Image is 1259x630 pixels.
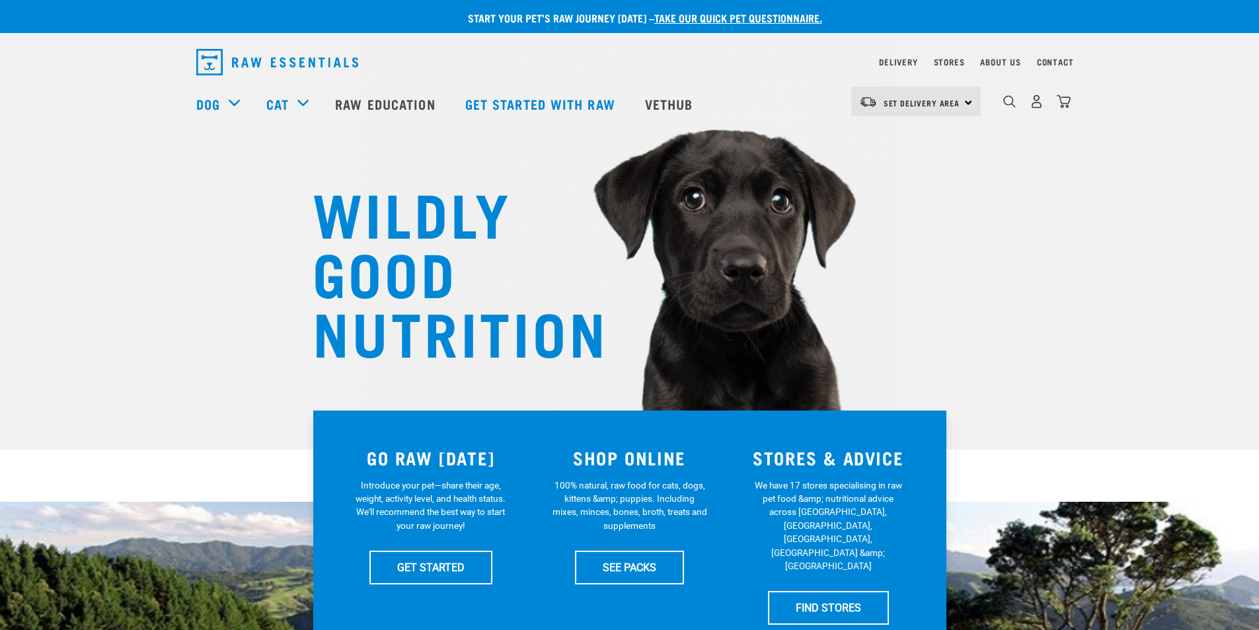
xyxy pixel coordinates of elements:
[538,448,721,468] h3: SHOP ONLINE
[1057,95,1071,108] img: home-icon@2x.png
[1030,95,1044,108] img: user.png
[884,100,960,105] span: Set Delivery Area
[859,96,877,108] img: van-moving.png
[266,94,289,114] a: Cat
[751,479,906,573] p: We have 17 stores specialising in raw pet food &amp; nutritional advice across [GEOGRAPHIC_DATA],...
[654,15,822,20] a: take our quick pet questionnaire.
[340,448,523,468] h3: GO RAW [DATE]
[369,551,492,584] a: GET STARTED
[452,77,632,130] a: Get started with Raw
[552,479,707,533] p: 100% natural, raw food for cats, dogs, kittens &amp; puppies. Including mixes, minces, bones, bro...
[737,448,920,468] h3: STORES & ADVICE
[632,77,710,130] a: Vethub
[196,94,220,114] a: Dog
[575,551,684,584] a: SEE PACKS
[313,182,577,360] h1: WILDLY GOOD NUTRITION
[1003,95,1016,108] img: home-icon-1@2x.png
[186,44,1074,81] nav: dropdown navigation
[934,59,965,64] a: Stores
[768,591,889,624] a: FIND STORES
[879,59,917,64] a: Delivery
[1037,59,1074,64] a: Contact
[353,479,508,533] p: Introduce your pet—share their age, weight, activity level, and health status. We'll recommend th...
[980,59,1020,64] a: About Us
[196,49,358,75] img: Raw Essentials Logo
[322,77,451,130] a: Raw Education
